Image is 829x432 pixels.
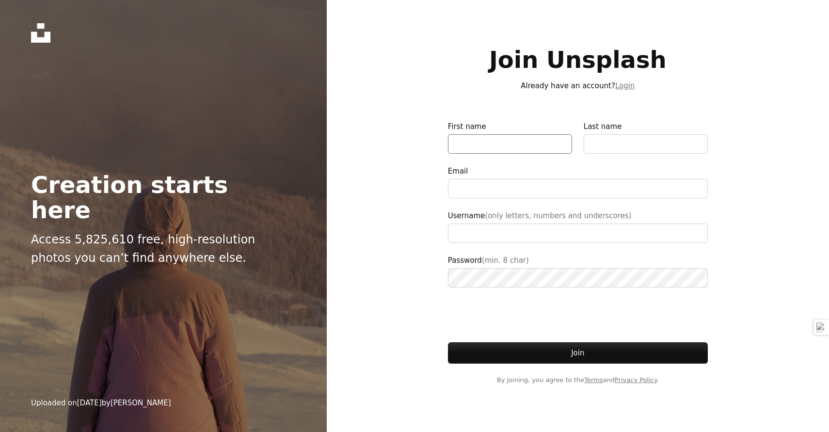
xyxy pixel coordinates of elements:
[448,80,708,92] p: Already have an account?
[31,230,296,268] p: Access 5,825,610 free, high-resolution photos you can’t find anywhere else.
[448,342,708,364] button: Join
[448,47,708,72] h1: Join Unsplash
[448,224,708,243] input: Username(only letters, numbers and underscores)
[448,179,708,198] input: Email
[615,376,657,384] a: Privacy Policy
[448,165,708,198] label: Email
[31,23,50,43] a: Home — Unsplash
[482,256,529,265] span: (min. 8 char)
[584,134,708,154] input: Last name
[31,172,296,223] h2: Creation starts here
[448,134,572,154] input: First name
[485,211,631,220] span: (only letters, numbers and underscores)
[448,210,708,243] label: Username
[31,397,171,409] div: Uploaded on by [PERSON_NAME]
[584,376,603,384] a: Terms
[77,399,102,407] time: February 20, 2025 at 5:40:00 AM GMT+5:30
[448,268,708,288] input: Password(min. 8 char)
[615,81,635,90] a: Login
[448,121,572,154] label: First name
[448,375,708,385] span: By joining, you agree to the and .
[448,255,708,288] label: Password
[584,121,708,154] label: Last name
